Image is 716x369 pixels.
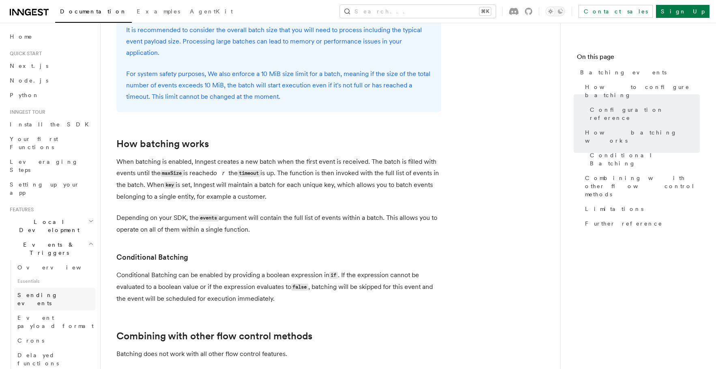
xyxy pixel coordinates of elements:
[14,260,95,275] a: Overview
[6,241,88,257] span: Events & Triggers
[238,170,260,177] code: timeout
[10,92,39,98] span: Python
[6,29,95,44] a: Home
[582,80,700,102] a: How to configure batching
[585,219,662,228] span: Further reference
[17,352,59,367] span: Delayed functions
[585,128,700,145] span: How batching works
[6,215,95,237] button: Local Development
[582,125,700,148] a: How batching works
[6,154,95,177] a: Leveraging Steps
[14,275,95,288] span: Essentials
[185,2,238,22] a: AgentKit
[6,206,34,213] span: Features
[164,182,176,189] code: key
[17,292,58,306] span: Sending events
[116,252,188,263] a: Conditional Batching
[126,24,431,59] p: It is recommended to consider the overall batch size that you will need to process including the ...
[656,5,710,18] a: Sign Up
[116,156,441,202] p: When batching is enabled, Inngest creates a new batch when the first event is received. The batch...
[55,2,132,23] a: Documentation
[132,2,185,22] a: Examples
[116,212,441,235] p: Depending on your SDK, the argument will contain the full list of events within a batch. This all...
[291,284,308,291] code: false
[580,68,667,76] span: Batching events
[6,117,95,132] a: Install the SDK
[585,174,700,198] span: Combining with other flow control methods
[6,73,95,88] a: Node.js
[116,348,441,360] p: Batching does not work with all other flow control features.
[479,7,491,15] kbd: ⌘K
[17,315,94,329] span: Event payload format
[14,333,95,348] a: Crons
[577,65,700,80] a: Batching events
[60,8,127,15] span: Documentation
[17,337,44,344] span: Crons
[6,88,95,102] a: Python
[6,132,95,154] a: Your first Functions
[6,59,95,73] a: Next.js
[6,50,42,57] span: Quick start
[10,136,58,150] span: Your first Functions
[6,237,95,260] button: Events & Triggers
[6,109,45,115] span: Inngest tour
[126,68,431,102] p: For system safety purposes, We also enforce a 10 MiB size limit for a batch, meaning if the size ...
[6,177,95,200] a: Setting up your app
[14,310,95,333] a: Event payload format
[582,171,700,202] a: Combining with other flow control methods
[578,5,653,18] a: Contact sales
[587,148,700,171] a: Conditional Batching
[585,205,643,213] span: Limitations
[585,83,700,99] span: How to configure batching
[116,330,312,342] a: Combining with other flow control methods
[10,33,32,41] span: Home
[17,264,101,271] span: Overview
[329,272,338,279] code: if
[10,121,94,128] span: Install the SDK
[14,288,95,310] a: Sending events
[190,8,233,15] span: AgentKit
[587,102,700,125] a: Configuration reference
[577,52,700,65] h4: On this page
[340,5,496,18] button: Search...⌘K
[590,151,700,167] span: Conditional Batching
[213,169,228,177] em: or
[590,106,700,122] span: Configuration reference
[116,138,209,150] a: How batching works
[6,218,88,234] span: Local Development
[582,216,700,231] a: Further reference
[10,181,80,196] span: Setting up your app
[10,63,48,69] span: Next.js
[116,269,441,304] p: Conditional Batching can be enabled by providing a boolean expression in . If the expression cann...
[10,77,48,84] span: Node.js
[582,202,700,216] a: Limitations
[10,158,78,173] span: Leveraging Steps
[137,8,180,15] span: Examples
[546,7,565,16] button: Toggle dark mode
[161,170,183,177] code: maxSize
[199,215,219,221] code: events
